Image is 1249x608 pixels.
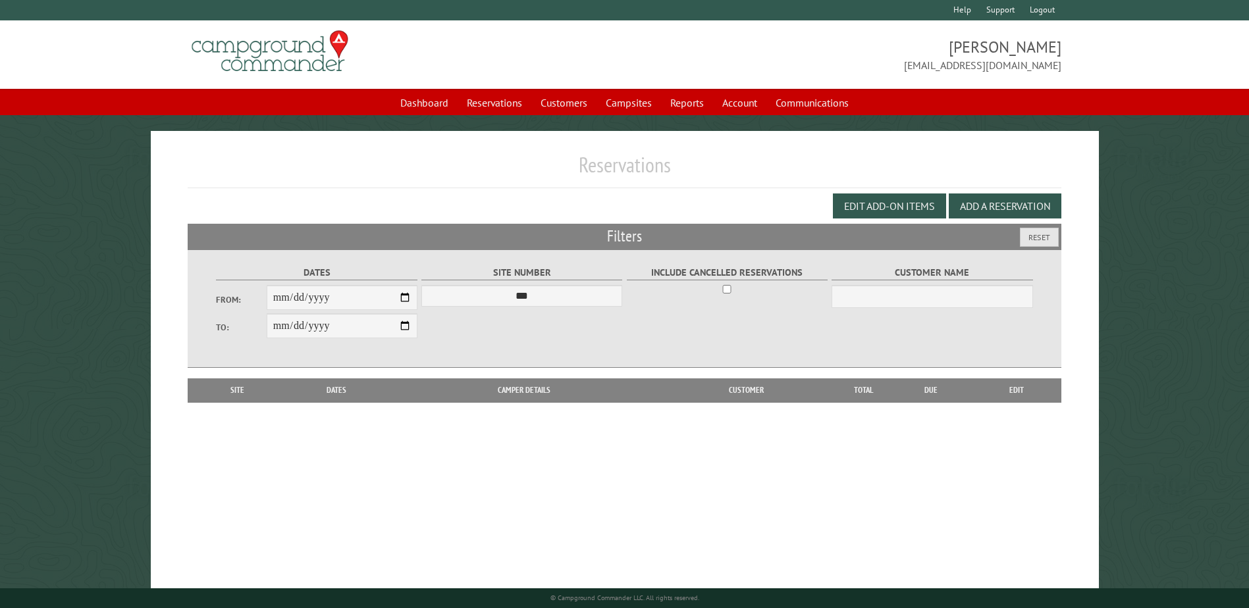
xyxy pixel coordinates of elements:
th: Dates [280,378,393,402]
button: Edit Add-on Items [833,193,946,218]
a: Dashboard [392,90,456,115]
th: Due [890,378,972,402]
th: Edit [972,378,1061,402]
th: Total [837,378,890,402]
label: From: [216,293,266,306]
a: Account [714,90,765,115]
small: © Campground Commander LLC. All rights reserved. [550,594,699,602]
label: Dates [216,265,417,280]
h2: Filters [188,224,1061,249]
th: Customer [655,378,837,402]
img: Campground Commander [188,26,352,77]
span: [PERSON_NAME] [EMAIL_ADDRESS][DOMAIN_NAME] [625,36,1061,73]
h1: Reservations [188,152,1061,188]
a: Campsites [598,90,660,115]
a: Reports [662,90,712,115]
a: Reservations [459,90,530,115]
button: Add a Reservation [949,193,1061,218]
label: Include Cancelled Reservations [627,265,828,280]
button: Reset [1020,228,1059,247]
a: Communications [768,90,857,115]
th: Camper Details [393,378,655,402]
label: Customer Name [832,265,1032,280]
label: To: [216,321,266,334]
a: Customers [533,90,595,115]
th: Site [194,378,280,402]
label: Site Number [421,265,622,280]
